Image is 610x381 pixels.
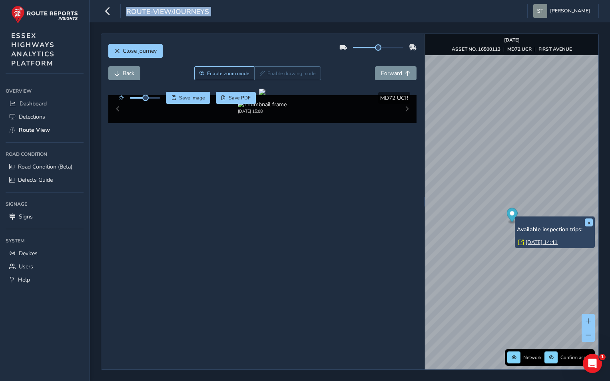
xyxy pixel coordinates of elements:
span: Enable zoom mode [207,70,249,77]
a: Detections [6,110,84,123]
span: route-view/journeys [126,7,209,18]
strong: ASSET NO. 16500113 [452,46,500,52]
div: Signage [6,198,84,210]
h6: Available inspection trips: [517,226,593,233]
span: Road Condition (Beta) [18,163,72,171]
span: Route View [19,126,50,134]
a: Devices [6,247,84,260]
a: Signs [6,210,84,223]
div: [DATE] 15:08 [238,108,287,114]
span: Detections [19,113,45,121]
button: x [585,218,593,226]
strong: [DATE] [504,37,520,43]
span: Confirm assets [560,354,592,361]
div: Overview [6,85,84,97]
span: Dashboard [20,100,47,107]
span: Close journey [123,47,157,55]
div: Map marker [506,208,517,224]
a: [DATE] 14:41 [526,239,558,246]
span: ESSEX HIGHWAYS ANALYTICS PLATFORM [11,31,55,68]
img: rr logo [11,6,78,24]
a: Road Condition (Beta) [6,160,84,173]
button: Save [166,92,210,104]
span: Forward [381,69,402,77]
strong: MD72 UCR [507,46,532,52]
button: Back [108,66,140,80]
span: Save PDF [229,95,251,101]
a: Route View [6,123,84,137]
img: diamond-layout [533,4,547,18]
button: Zoom [194,66,255,80]
iframe: Intercom live chat [583,354,602,373]
button: [PERSON_NAME] [533,4,593,18]
a: Help [6,273,84,286]
span: Save image [179,95,205,101]
a: Dashboard [6,97,84,110]
span: 1 [599,354,606,360]
div: System [6,235,84,247]
a: Users [6,260,84,273]
strong: FIRST AVENUE [538,46,572,52]
button: PDF [216,92,256,104]
span: Network [523,354,542,361]
span: Defects Guide [18,176,53,184]
span: Users [19,263,33,270]
img: Thumbnail frame [238,101,287,108]
a: Defects Guide [6,173,84,187]
span: Help [18,276,30,284]
span: Signs [19,213,33,220]
span: MD72 UCR [380,94,408,102]
div: | | [452,46,572,52]
span: Back [123,69,134,77]
button: Forward [375,66,417,80]
div: Road Condition [6,148,84,160]
span: Devices [19,250,38,257]
span: [PERSON_NAME] [550,4,590,18]
button: Close journey [108,44,163,58]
